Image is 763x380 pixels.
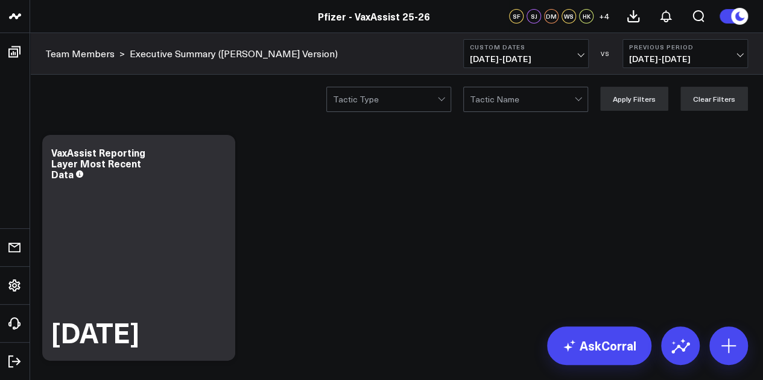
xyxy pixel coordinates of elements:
button: +4 [597,9,611,23]
div: VaxAssist Reporting Layer Most Recent Data [51,146,145,181]
b: Previous Period [629,43,741,51]
button: Previous Period[DATE]-[DATE] [622,39,748,68]
button: Clear Filters [680,87,748,111]
b: Custom Dates [470,43,582,51]
span: + 4 [599,12,609,20]
div: [DATE] [51,319,139,346]
a: Pfizer - VaxAssist 25-26 [318,10,430,23]
span: [DATE] - [DATE] [470,54,582,64]
button: Apply Filters [600,87,668,111]
a: Team Members [45,47,115,60]
div: > [45,47,125,60]
a: Executive Summary ([PERSON_NAME] Version) [130,47,338,60]
div: DM [544,9,559,23]
button: Custom Dates[DATE]-[DATE] [463,39,589,68]
a: AskCorral [547,326,651,365]
div: HK [579,9,594,23]
span: [DATE] - [DATE] [629,54,741,64]
div: VS [595,50,616,57]
div: WS [562,9,576,23]
div: SF [509,9,524,23]
div: SJ [527,9,541,23]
